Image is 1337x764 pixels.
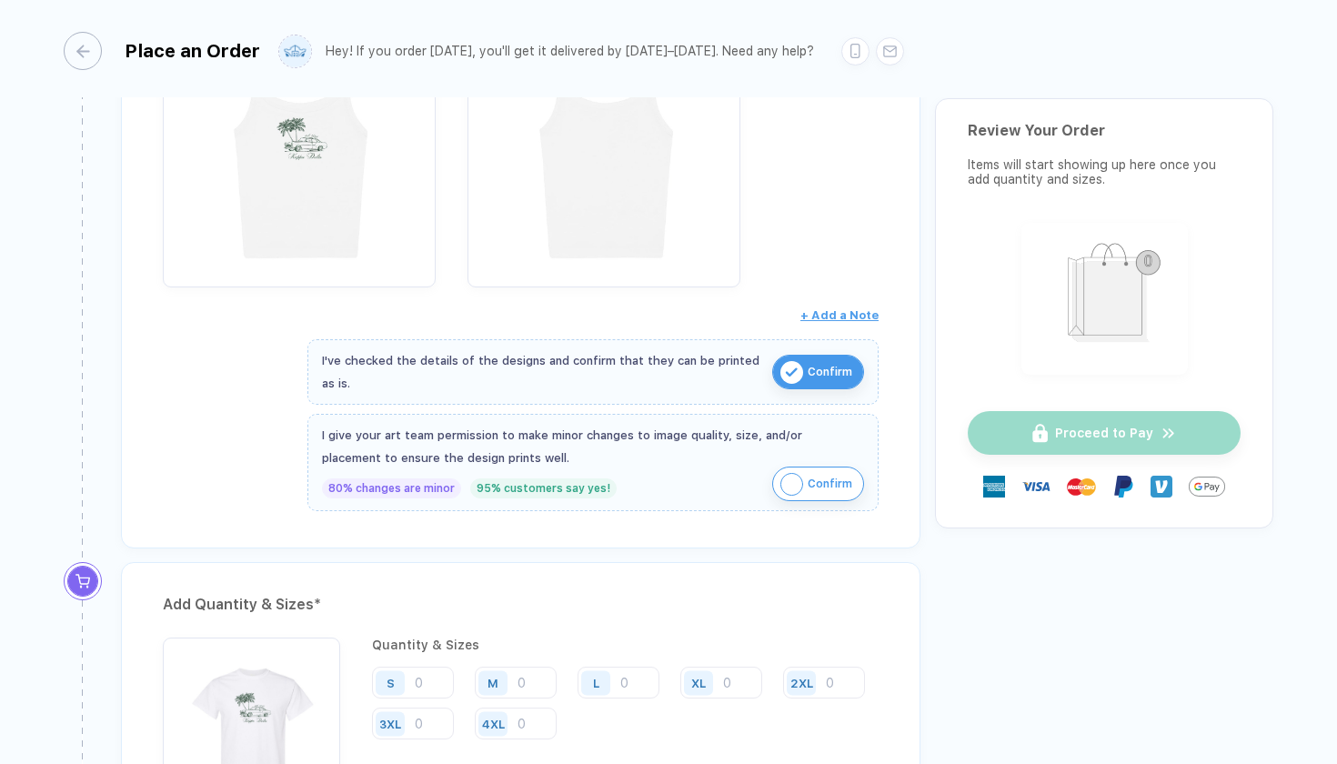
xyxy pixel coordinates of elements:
div: I give your art team permission to make minor changes to image quality, size, and/or placement to... [322,424,864,469]
div: 4XL [482,717,505,730]
div: Items will start showing up here once you add quantity and sizes. [968,157,1241,186]
div: I've checked the details of the designs and confirm that they can be printed as is. [322,349,763,395]
span: Confirm [808,357,852,387]
div: Review Your Order [968,122,1241,139]
img: shopping_bag.png [1030,231,1180,363]
div: 3XL [379,717,401,730]
img: Paypal [1112,476,1134,498]
div: 2XL [790,676,813,689]
div: Place an Order [125,40,260,62]
img: user profile [279,35,311,67]
img: 69946f86-2028-4ffe-af22-c419962bccd1_nt_back_1755826051387.jpg [477,14,731,268]
img: icon [780,473,803,496]
img: express [983,476,1005,498]
div: Add Quantity & Sizes [163,590,879,619]
div: S [387,676,395,689]
span: + Add a Note [800,308,879,322]
img: icon [780,361,803,384]
div: Hey! If you order [DATE], you'll get it delivered by [DATE]–[DATE]. Need any help? [326,44,814,59]
img: visa [1021,472,1050,501]
button: iconConfirm [772,355,864,389]
img: GPay [1189,468,1225,505]
div: Quantity & Sizes [372,638,879,652]
div: M [488,676,498,689]
div: 95% customers say yes! [470,478,617,498]
div: 80% changes are minor [322,478,461,498]
img: master-card [1067,472,1096,501]
img: Venmo [1151,476,1172,498]
img: 69946f86-2028-4ffe-af22-c419962bccd1_nt_front_1755826051384.jpg [172,14,427,268]
div: L [593,676,599,689]
div: XL [691,676,706,689]
button: iconConfirm [772,467,864,501]
span: Confirm [808,469,852,498]
button: + Add a Note [800,301,879,330]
